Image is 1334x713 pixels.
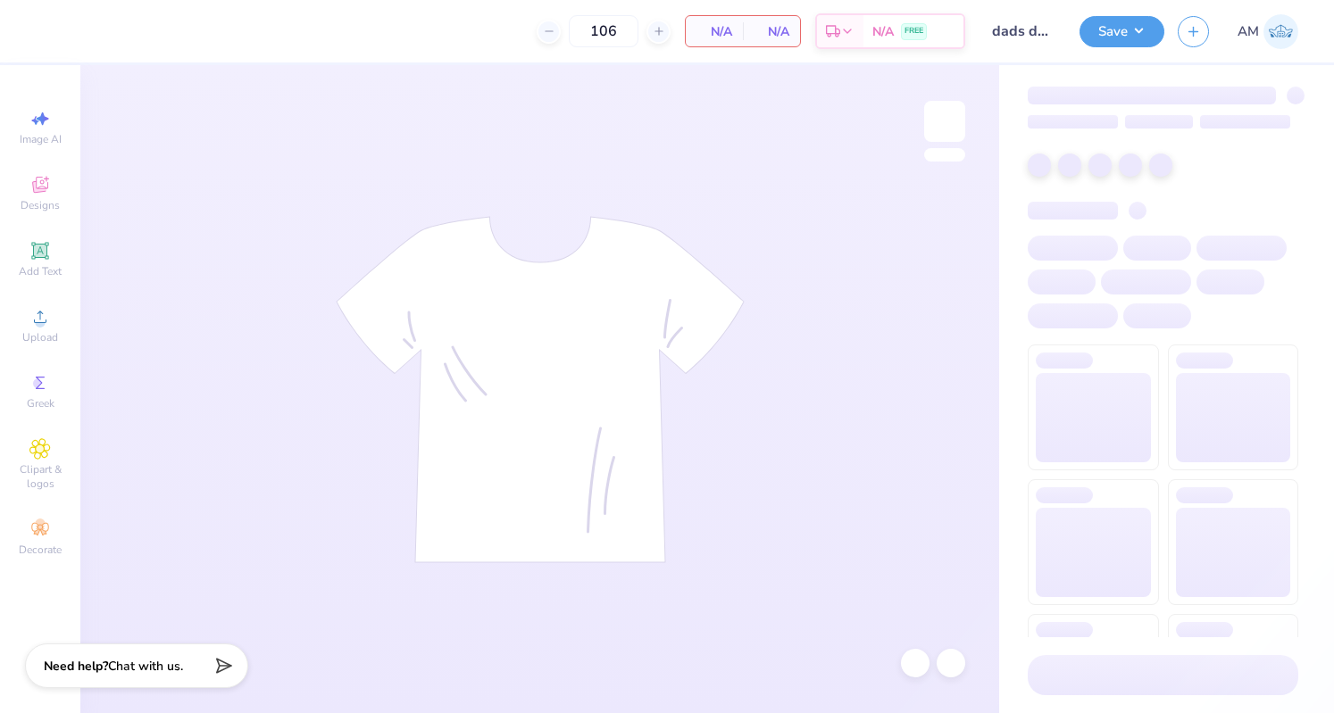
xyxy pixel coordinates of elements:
span: Clipart & logos [9,462,71,491]
span: Designs [21,198,60,212]
span: Chat with us. [108,658,183,675]
img: tee-skeleton.svg [336,216,745,563]
span: Upload [22,330,58,344]
span: N/A [872,22,894,41]
span: Greek [27,396,54,410]
span: N/A [754,22,789,41]
img: Amanda Mudry [1263,14,1298,49]
span: Add Text [19,264,62,278]
input: – – [569,15,638,47]
input: Untitled Design [979,13,1066,49]
span: Image AI [20,132,62,146]
strong: Need help? [44,658,108,675]
button: Save [1080,16,1164,47]
span: Decorate [19,543,62,557]
a: AM [1238,14,1298,49]
span: FREE [905,25,923,37]
span: N/A [696,22,732,41]
span: AM [1238,21,1259,42]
